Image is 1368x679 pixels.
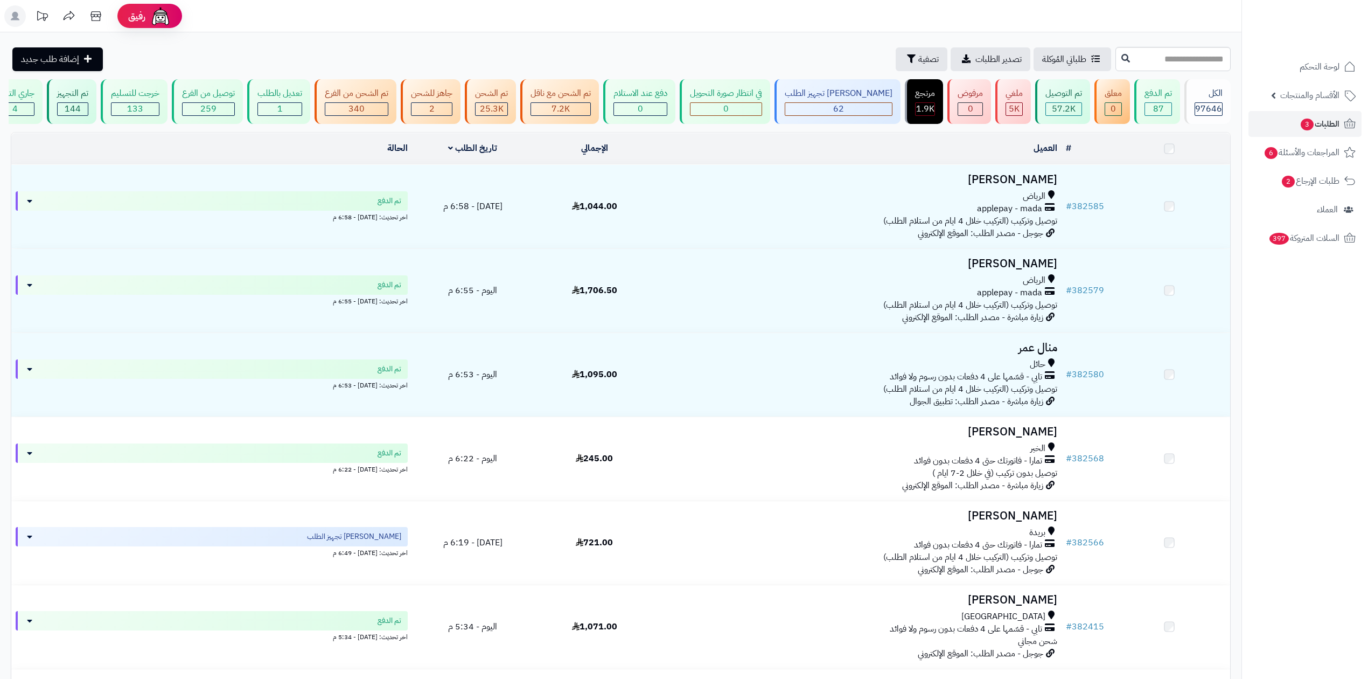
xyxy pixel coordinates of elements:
[200,102,217,115] span: 259
[916,103,934,115] div: 1856
[1105,103,1121,115] div: 0
[183,103,234,115] div: 259
[916,102,934,115] span: 1.9K
[572,200,617,213] span: 1,044.00
[1248,54,1362,80] a: لوحة التحكم
[16,546,408,558] div: اخر تحديث: [DATE] - 6:49 م
[480,102,504,115] span: 25.3K
[1153,102,1164,115] span: 87
[12,102,18,115] span: 4
[411,87,452,100] div: جاهز للشحن
[312,79,399,124] a: تم الشحن من الفرع 340
[581,142,608,155] a: الإجمالي
[1301,119,1314,130] span: 3
[1092,79,1132,124] a: معلق 0
[448,368,497,381] span: اليوم - 6:53 م
[961,611,1045,623] span: [GEOGRAPHIC_DATA]
[638,102,643,115] span: 0
[1265,147,1278,159] span: 6
[1066,620,1072,633] span: #
[918,563,1043,576] span: جوجل - مصدر الطلب: الموقع الإلكتروني
[1066,368,1104,381] a: #382580
[896,47,947,71] button: تصفية
[1268,231,1339,246] span: السلات المتروكة
[1317,202,1338,217] span: العملاء
[890,623,1042,635] span: تابي - قسّمها على 4 دفعات بدون رسوم ولا فوائد
[1066,200,1072,213] span: #
[910,395,1043,408] span: زيارة مباشرة - مصدر الطلب: تطبيق الجوال
[1033,79,1092,124] a: تم التوصيل 57.2K
[1295,27,1358,50] img: logo-2.png
[443,536,502,549] span: [DATE] - 6:19 م
[977,287,1042,299] span: applepay - mada
[258,103,302,115] div: 1
[1018,635,1057,648] span: شحن مجاني
[785,103,892,115] div: 62
[348,102,365,115] span: 340
[918,53,939,66] span: تصفية
[1300,116,1339,131] span: الطلبات
[1034,47,1111,71] a: طلباتي المُوكلة
[448,452,497,465] span: اليوم - 6:22 م
[660,426,1057,438] h3: [PERSON_NAME]
[572,284,617,297] span: 1,706.50
[57,87,88,100] div: تم التجهيز
[951,47,1030,71] a: تصدير الطلبات
[1195,102,1222,115] span: 97646
[1144,87,1172,100] div: تم الدفع
[150,5,171,27] img: ai-face.png
[1045,87,1082,100] div: تم التوصيل
[21,53,79,66] span: إضافة طلب جديد
[660,258,1057,270] h3: [PERSON_NAME]
[170,79,245,124] a: توصيل من الفرع 259
[660,510,1057,522] h3: [PERSON_NAME]
[1248,168,1362,194] a: طلبات الإرجاع2
[1195,87,1223,100] div: الكل
[678,79,772,124] a: في انتظار صورة التحويل 0
[1066,284,1072,297] span: #
[475,87,508,100] div: تم الشحن
[1030,358,1045,371] span: حائل
[958,103,982,115] div: 0
[16,630,408,642] div: اخر تحديث: [DATE] - 5:34 م
[58,103,88,115] div: 144
[29,5,55,30] a: تحديثات المنصة
[378,196,401,206] span: تم الدفع
[127,102,143,115] span: 133
[182,87,235,100] div: توصيل من الفرع
[918,647,1043,660] span: جوجل - مصدر الطلب: الموقع الإلكتروني
[128,10,145,23] span: رفيق
[325,103,388,115] div: 340
[1145,103,1171,115] div: 87
[1182,79,1233,124] a: الكل97646
[378,615,401,626] span: تم الدفع
[772,79,903,124] a: [PERSON_NAME] تجهيز الطلب 62
[45,79,99,124] a: تم التجهيز 144
[883,299,1057,311] span: توصيل وتركيب (التركيب خلال 4 ايام من استلام الطلب)
[1280,88,1339,103] span: الأقسام والمنتجات
[476,103,507,115] div: 25287
[411,103,452,115] div: 2
[1009,102,1020,115] span: 5K
[1269,233,1289,245] span: 397
[1066,368,1072,381] span: #
[1066,536,1104,549] a: #382566
[378,364,401,375] span: تم الدفع
[1264,145,1339,160] span: المراجعات والأسئلة
[1052,102,1076,115] span: 57.2K
[1248,140,1362,165] a: المراجعات والأسئلة6
[111,103,159,115] div: 133
[613,87,667,100] div: دفع عند الاستلام
[914,455,1042,467] span: تمارا - فاتورتك حتى 4 دفعات بدون فوائد
[576,536,613,549] span: 721.00
[325,87,388,100] div: تم الشحن من الفرع
[914,539,1042,551] span: تمارا - فاتورتك حتى 4 دفعات بدون فوائد
[378,280,401,290] span: تم الدفع
[975,53,1022,66] span: تصدير الطلبات
[448,142,497,155] a: تاريخ الطلب
[1066,452,1104,465] a: #382568
[576,452,613,465] span: 245.00
[690,103,762,115] div: 0
[945,79,993,124] a: مرفوض 0
[785,87,892,100] div: [PERSON_NAME] تجهيز الطلب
